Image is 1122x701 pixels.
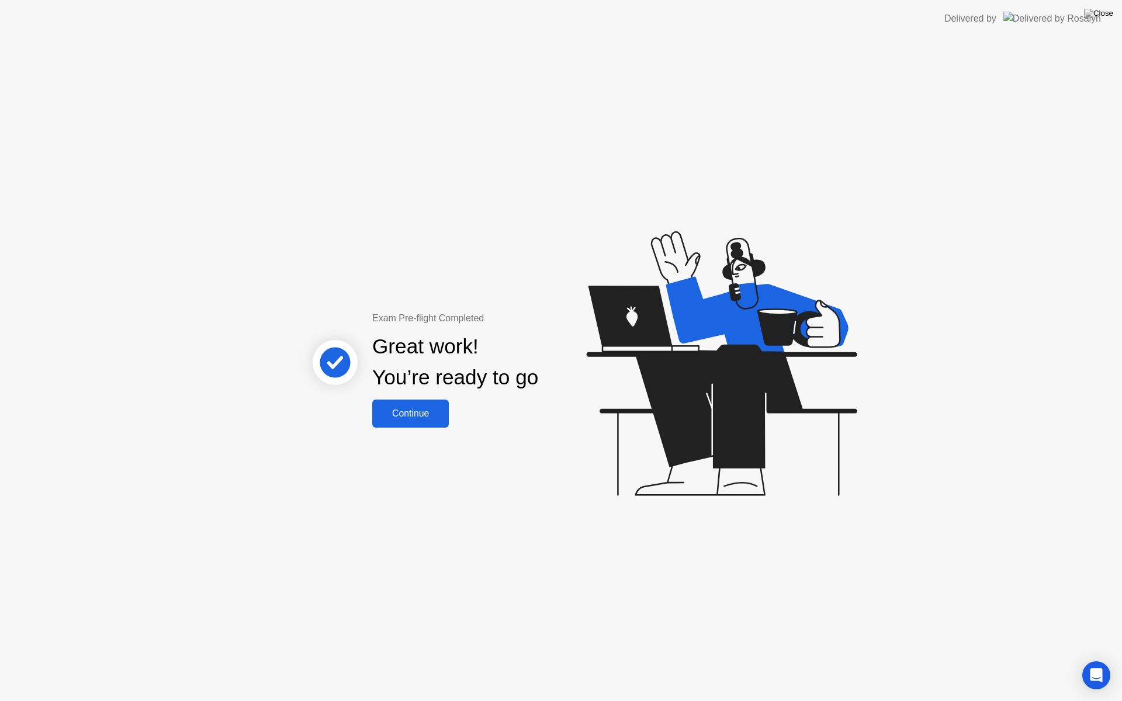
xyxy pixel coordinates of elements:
button: Continue [372,400,449,428]
div: Open Intercom Messenger [1082,661,1110,689]
div: Great work! You’re ready to go [372,331,538,393]
img: Delivered by Rosalyn [1003,12,1101,25]
img: Close [1084,9,1113,18]
div: Delivered by [944,12,996,26]
div: Exam Pre-flight Completed [372,311,614,325]
div: Continue [376,408,445,419]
